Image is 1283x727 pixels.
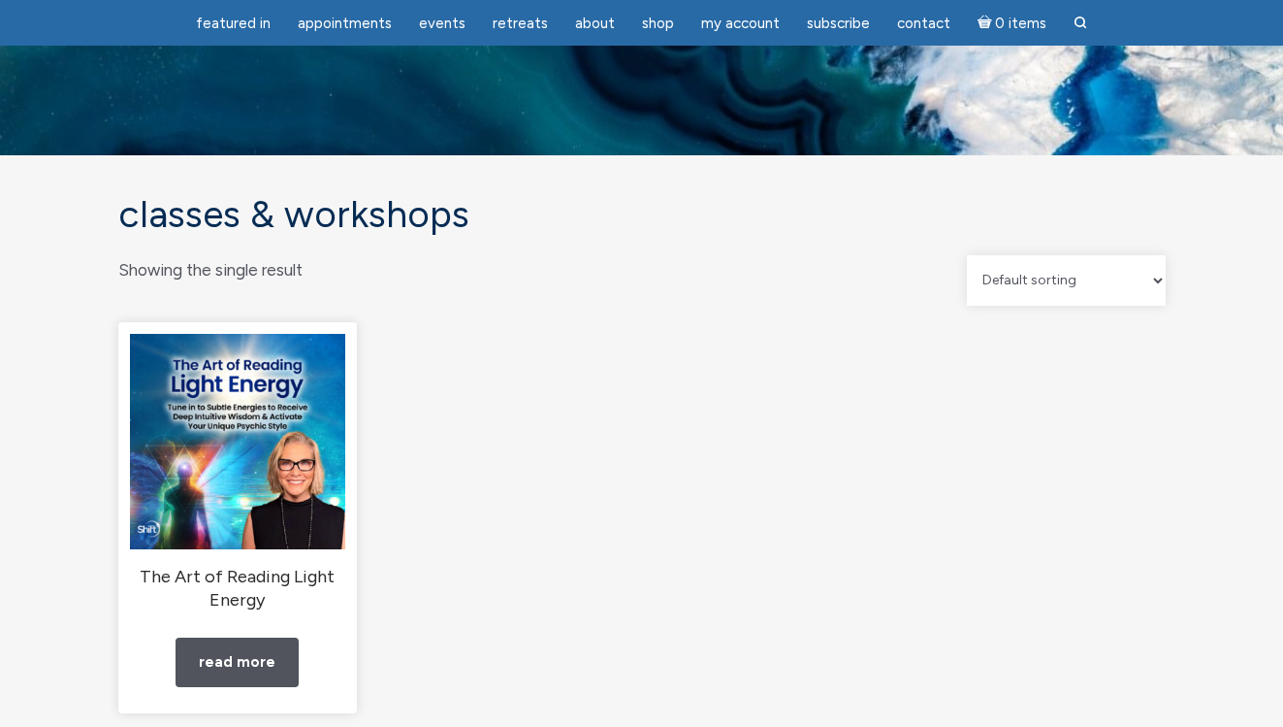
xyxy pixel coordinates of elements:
[795,5,882,43] a: Subscribe
[493,15,548,32] span: Retreats
[286,5,403,43] a: Appointments
[130,334,345,611] a: The Art of Reading Light Energy
[563,5,626,43] a: About
[118,255,303,285] p: Showing the single result
[978,15,996,32] i: Cart
[642,15,674,32] span: Shop
[407,5,477,43] a: Events
[807,15,870,32] span: Subscribe
[481,5,560,43] a: Retreats
[196,15,271,32] span: featured in
[184,5,282,43] a: featured in
[419,15,465,32] span: Events
[630,5,686,43] a: Shop
[966,3,1059,43] a: Cart0 items
[690,5,791,43] a: My Account
[995,17,1046,31] span: 0 items
[885,5,962,43] a: Contact
[118,194,1166,236] h1: Classes & Workshops
[897,15,950,32] span: Contact
[701,15,780,32] span: My Account
[575,15,615,32] span: About
[176,638,299,687] a: Read more about “The Art of Reading Light Energy”
[298,15,392,32] span: Appointments
[967,255,1166,306] select: Shop order
[130,334,345,549] img: The Art of Reading Light Energy
[130,566,345,611] h2: The Art of Reading Light Energy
